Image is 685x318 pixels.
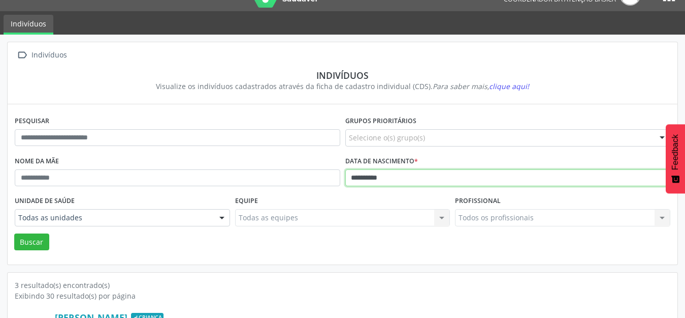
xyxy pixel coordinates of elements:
span: Todas as unidades [18,213,209,223]
i: Para saber mais, [433,81,529,91]
button: Buscar [14,234,49,251]
span: Selecione o(s) grupo(s) [349,132,425,143]
a:  Indivíduos [15,48,69,63]
button: Feedback - Mostrar pesquisa [666,124,685,193]
label: Nome da mãe [15,154,59,169]
label: Grupos prioritários [345,113,416,129]
label: Pesquisar [15,113,49,129]
div: 3 resultado(s) encontrado(s) [15,280,670,291]
i:  [15,48,29,63]
div: Indivíduos [22,70,663,81]
div: Visualize os indivíduos cadastrados através da ficha de cadastro individual (CDS). [22,81,663,92]
label: Equipe [235,193,258,209]
label: Data de nascimento [345,154,418,169]
a: Indivíduos [4,15,53,35]
label: Profissional [455,193,501,209]
span: clique aqui! [489,81,529,91]
div: Exibindo 30 resultado(s) por página [15,291,670,301]
div: Indivíduos [29,48,69,63]
span: Feedback [671,134,680,170]
label: Unidade de saúde [15,193,75,209]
